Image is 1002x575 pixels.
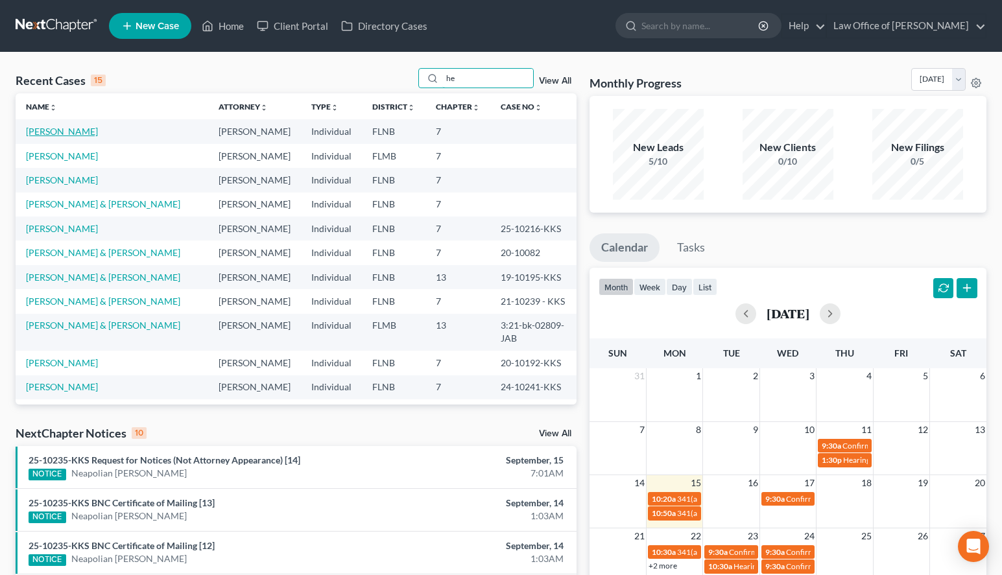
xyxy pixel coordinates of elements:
span: 341(a) meeting of creditors for [PERSON_NAME][US_STATE] [677,547,883,557]
td: 24-10241-KKS [490,375,577,399]
td: Individual [301,265,362,289]
span: 16 [746,475,759,491]
td: FLNB [362,119,425,143]
span: Sat [950,347,966,358]
td: Individual [301,375,362,399]
div: 7:01AM [394,467,564,480]
span: 12 [916,422,929,438]
span: Mon [663,347,686,358]
span: 9:30a [765,547,785,557]
span: 341(a) meeting for [PERSON_NAME] [677,494,802,504]
span: 11 [860,422,873,438]
td: 20-10082 [490,241,577,264]
td: FLNB [362,241,425,264]
span: 17 [803,475,816,491]
a: Home [195,14,250,38]
a: [PERSON_NAME] [26,223,98,234]
span: 1:30p [822,455,842,465]
span: Wed [777,347,798,358]
td: 7 [425,144,490,168]
td: FLNB [362,168,425,192]
div: 0/5 [872,155,963,168]
span: Confirmation hearing for [PERSON_NAME] [786,494,933,504]
div: 1:03AM [394,552,564,565]
div: September, 14 [394,497,564,510]
span: Hearing for Celebration Pointe Holdings, LLC [843,455,995,465]
i: unfold_more [260,104,268,111]
a: View All [539,429,571,438]
td: [PERSON_NAME] [208,119,301,143]
a: Directory Cases [335,14,434,38]
a: Calendar [590,233,660,262]
span: 1 [695,368,702,384]
i: unfold_more [407,104,415,111]
span: 10 [803,422,816,438]
td: Individual [301,351,362,375]
i: unfold_more [534,104,542,111]
span: 27 [973,528,986,544]
a: 25-10235-KKS BNC Certificate of Mailing [13] [29,497,215,508]
div: NOTICE [29,511,66,523]
span: 341(a) meeting for [PERSON_NAME] De [PERSON_NAME] [677,508,876,518]
div: 15 [91,75,106,86]
span: Confirmation hearing for [PERSON_NAME] & [PERSON_NAME] [786,561,1002,571]
td: 7 [425,351,490,375]
td: 20-10192-KKS [490,351,577,375]
td: Individual [301,289,362,313]
td: Individual [301,144,362,168]
td: [PERSON_NAME] [208,193,301,217]
td: 7 [425,289,490,313]
td: 19-10195-KKS [490,265,577,289]
td: [PERSON_NAME] [208,144,301,168]
a: [PERSON_NAME] [26,357,98,368]
button: list [693,278,717,296]
h3: Monthly Progress [590,75,682,91]
td: 13 [425,314,490,351]
td: [PERSON_NAME] [208,399,301,436]
span: Tue [723,347,740,358]
span: 20 [973,475,986,491]
a: Districtunfold_more [372,102,415,111]
a: 25-10235-KKS Request for Notices (Not Attorney Appearance) [14] [29,454,300,465]
div: 1:03AM [394,510,564,522]
a: Neapolian [PERSON_NAME] [71,552,187,565]
div: New Leads [613,140,704,155]
a: [PERSON_NAME] & [PERSON_NAME] [26,247,180,258]
td: [PERSON_NAME] [208,241,301,264]
i: unfold_more [472,104,480,111]
span: 9:30a [708,547,728,557]
td: [PERSON_NAME] [208,265,301,289]
td: [PERSON_NAME] [208,289,301,313]
span: 9:30a [765,561,785,571]
td: FLMB [362,314,425,351]
span: 7 [638,422,646,438]
a: Typeunfold_more [311,102,339,111]
td: 25-10216-KKS [490,217,577,241]
td: Individual [301,217,362,241]
span: 4 [865,368,873,384]
td: FLNB [362,351,425,375]
span: 13 [973,422,986,438]
td: FLNB [362,217,425,241]
td: 7 [425,168,490,192]
div: Open Intercom Messenger [958,531,989,562]
td: 7 [425,193,490,217]
span: 25 [860,528,873,544]
span: Confirmation hearing for [PERSON_NAME] [842,441,990,451]
span: 26 [916,528,929,544]
input: Search by name... [641,14,760,38]
input: Search by name... [442,69,533,88]
a: Help [782,14,826,38]
a: Chapterunfold_more [436,102,480,111]
div: September, 14 [394,539,564,552]
span: 2 [752,368,759,384]
span: 5 [922,368,929,384]
h2: [DATE] [767,307,809,320]
div: NOTICE [29,469,66,480]
span: 19 [916,475,929,491]
a: [PERSON_NAME] & [PERSON_NAME] [26,320,180,331]
div: 10 [132,427,147,439]
td: 7 [425,241,490,264]
td: [PERSON_NAME] [208,217,301,241]
span: 10:30a [708,561,732,571]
